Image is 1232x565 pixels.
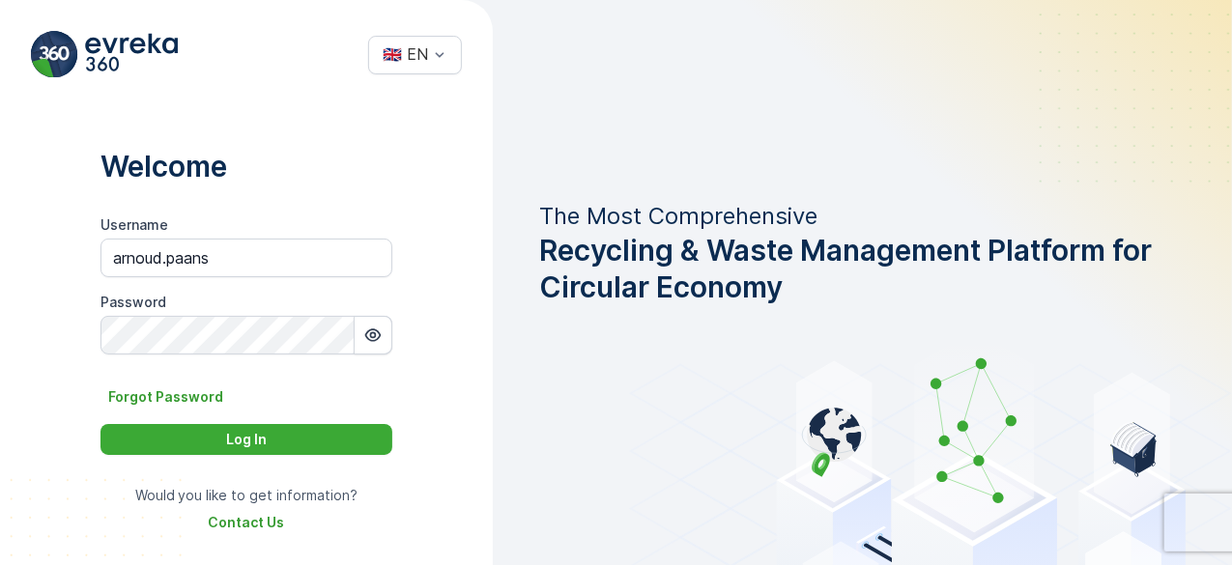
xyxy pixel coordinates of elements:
span: Recycling & Waste Management Platform for Circular Economy [539,232,1186,305]
p: Log In [226,430,267,449]
label: Password [100,294,166,310]
button: Forgot Password [100,385,231,409]
label: Username [100,216,168,233]
button: Log In [100,424,392,455]
a: Contact Us [209,513,285,532]
p: Welcome [100,148,392,184]
p: Would you like to get information? [135,486,358,505]
p: The Most Comprehensive [539,201,1186,232]
p: Forgot Password [108,387,223,407]
img: evreka_360_logo [31,31,178,78]
div: 🇬🇧 EN [383,45,428,63]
